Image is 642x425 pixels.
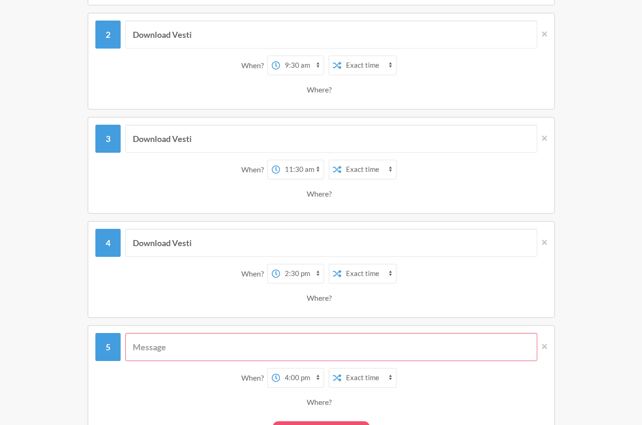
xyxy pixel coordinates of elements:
[241,264,267,283] div: When?
[125,229,537,257] input: Message
[125,21,537,49] input: Message
[307,184,335,204] div: Where?
[241,56,267,75] div: When?
[125,333,537,361] input: Message
[241,160,267,179] div: When?
[125,125,537,153] input: Message
[307,80,335,99] div: Where?
[241,368,267,388] div: When?
[307,288,335,308] div: Where?
[307,392,335,412] div: Where?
